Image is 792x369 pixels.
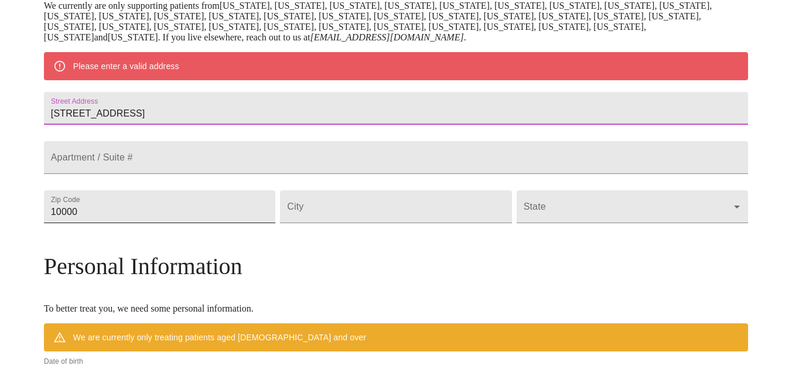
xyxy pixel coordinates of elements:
p: To better treat you, we need some personal information. [44,303,748,314]
h3: Personal Information [44,252,748,280]
p: We currently are only supporting patients from [US_STATE], [US_STATE], [US_STATE], [US_STATE], [U... [44,1,748,43]
div: ​ [517,190,748,223]
label: Date of birth [44,358,83,365]
em: [EMAIL_ADDRESS][DOMAIN_NAME] [310,32,463,42]
div: Please enter a valid address [73,56,179,77]
div: We are currently only treating patients aged [DEMOGRAPHIC_DATA] and over [73,327,366,348]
